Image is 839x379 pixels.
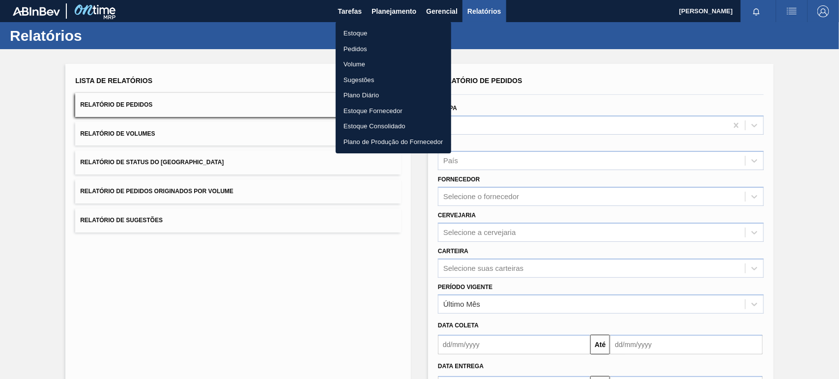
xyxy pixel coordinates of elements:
a: Volume [336,57,451,72]
a: Plano Diário [336,87,451,103]
a: Estoque [336,26,451,41]
a: Estoque Consolidado [336,118,451,134]
a: Pedidos [336,41,451,57]
a: Sugestões [336,72,451,88]
a: Plano de Produção do Fornecedor [336,134,451,150]
a: Estoque Fornecedor [336,103,451,119]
